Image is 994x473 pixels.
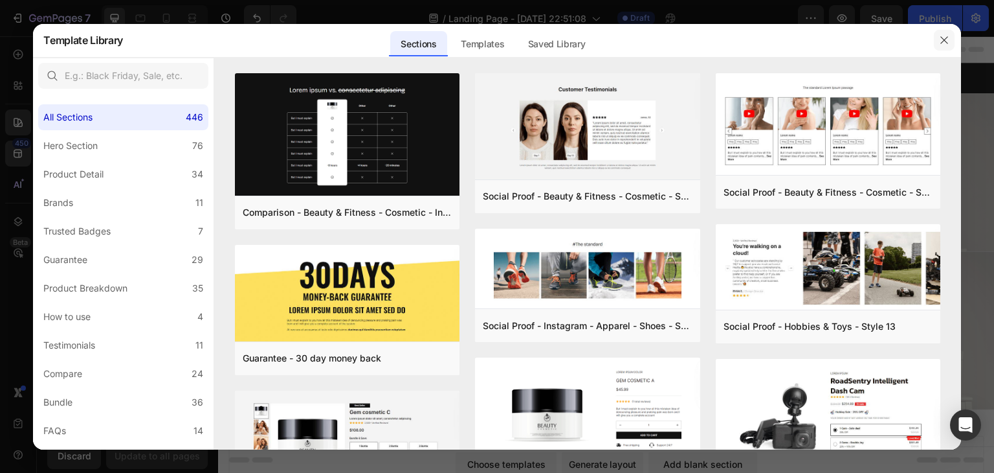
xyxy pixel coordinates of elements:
[43,338,95,353] div: Testimonials
[390,31,447,57] div: Sections
[475,229,700,312] img: sp30.png
[192,281,203,296] div: 35
[204,160,573,203] h2: Shopiq
[43,395,72,410] div: Bundle
[583,216,777,373] img: gempages_432750572815254551-b6a4a941-7edb-4685-a224-51784ea79361.png
[43,167,104,182] div: Product Detail
[243,205,452,220] div: Comparison - Beauty & Fitness - Cosmetic - Ingredients - Style 19
[43,366,82,382] div: Compare
[483,189,692,204] div: Social Proof - Beauty & Fitness - Cosmetic - Style 16
[269,243,508,272] button: Shop Now
[205,213,571,226] p: Shopiq, The store you know and love
[192,252,203,268] div: 29
[723,185,933,200] div: Social Proof - Beauty & Fitness - Cosmetic - Style 8
[38,63,208,89] input: E.g.: Black Friday, Sale, etc.
[363,251,414,264] div: Shop Now
[43,110,93,125] div: All Sections
[186,110,203,125] div: 446
[376,140,459,151] p: 2000+ 5-Star Reviews
[716,224,940,312] img: sp13.png
[195,195,203,211] div: 11
[475,73,700,182] img: sp16.png
[723,319,896,334] div: Social Proof - Hobbies & Toys - Style 13
[43,224,111,239] div: Trusted Badges
[197,309,203,325] div: 4
[483,318,692,334] div: Social Proof - Instagram - Apparel - Shoes - Style 30
[198,224,203,239] div: 7
[205,279,571,290] p: Lorem ipsum dolor sit amet, consectetur
[450,31,514,57] div: Templates
[43,138,98,154] div: Hero Section
[950,410,981,441] div: Open Intercom Messenger
[43,309,91,325] div: How to use
[43,423,66,439] div: FAQs
[195,338,203,353] div: 11
[43,195,73,211] div: Brands
[716,73,940,178] img: sp8.png
[235,245,459,344] img: g30.png
[192,395,203,410] div: 36
[358,393,419,406] span: Add section
[43,252,87,268] div: Guarantee
[235,73,459,198] img: c19.png
[192,138,203,154] div: 76
[192,366,203,382] div: 24
[43,23,123,57] h2: Template Library
[11,36,766,47] p: FREE Shipping On All U.S. Orders Over $150
[43,281,127,296] div: Product Breakdown
[518,31,596,57] div: Saved Library
[193,423,203,439] div: 14
[192,167,203,182] div: 34
[243,351,381,366] div: Guarantee - 30 day money back
[583,57,777,214] img: gempages_432750572815254551-d752ab03-87ac-4760-b8f3-fd63bd46a24c.png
